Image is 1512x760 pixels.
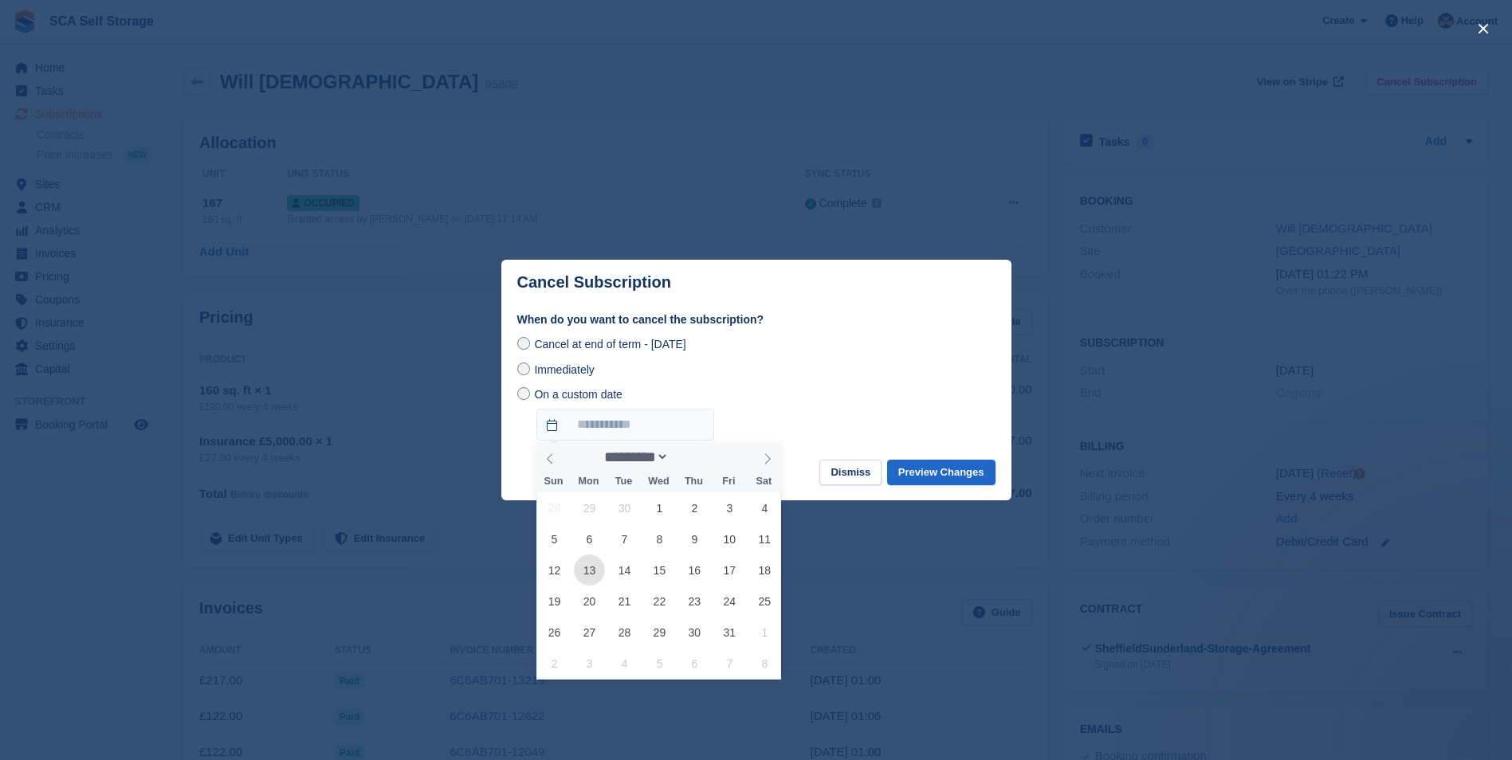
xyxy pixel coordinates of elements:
span: October 12, 2025 [539,554,570,586]
span: November 7, 2025 [714,648,745,679]
span: Fri [711,476,746,487]
span: October 7, 2025 [609,523,640,554]
span: October 1, 2025 [644,492,675,523]
input: Year [669,449,719,465]
span: Thu [676,476,711,487]
button: Preview Changes [887,460,996,486]
span: October 11, 2025 [749,523,780,554]
span: October 3, 2025 [714,492,745,523]
span: October 19, 2025 [539,586,570,617]
span: October 14, 2025 [609,554,640,586]
span: October 25, 2025 [749,586,780,617]
span: November 1, 2025 [749,617,780,648]
span: October 4, 2025 [749,492,780,523]
input: On a custom date [517,387,530,400]
input: Cancel at end of term - [DATE] [517,337,530,350]
select: Month [599,449,669,465]
span: October 24, 2025 [714,586,745,617]
label: When do you want to cancel the subscription? [517,311,996,328]
span: November 3, 2025 [574,648,605,679]
span: October 31, 2025 [714,617,745,648]
span: November 4, 2025 [609,648,640,679]
span: October 6, 2025 [574,523,605,554]
span: October 2, 2025 [679,492,710,523]
span: November 2, 2025 [539,648,570,679]
button: close [1471,16,1496,41]
span: Mon [571,476,606,487]
span: November 8, 2025 [749,648,780,679]
input: On a custom date [536,409,714,441]
span: October 21, 2025 [609,586,640,617]
span: October 30, 2025 [679,617,710,648]
span: October 16, 2025 [679,554,710,586]
span: October 22, 2025 [644,586,675,617]
span: October 18, 2025 [749,554,780,586]
span: October 28, 2025 [609,617,640,648]
span: October 10, 2025 [714,523,745,554]
span: November 5, 2025 [644,648,675,679]
span: October 27, 2025 [574,617,605,648]
span: October 23, 2025 [679,586,710,617]
span: October 17, 2025 [714,554,745,586]
span: Sun [536,476,571,487]
span: October 9, 2025 [679,523,710,554]
span: October 5, 2025 [539,523,570,554]
span: Sat [746,476,781,487]
span: September 29, 2025 [574,492,605,523]
span: September 28, 2025 [539,492,570,523]
span: October 20, 2025 [574,586,605,617]
span: Cancel at end of term - [DATE] [534,338,685,351]
span: October 8, 2025 [644,523,675,554]
span: On a custom date [534,388,622,401]
span: October 13, 2025 [574,554,605,586]
span: Wed [641,476,676,487]
span: October 15, 2025 [644,554,675,586]
span: October 29, 2025 [644,617,675,648]
span: September 30, 2025 [609,492,640,523]
span: Tue [606,476,641,487]
input: Immediately [517,362,530,375]
span: Immediately [534,363,594,376]
button: Dismiss [819,460,882,486]
span: November 6, 2025 [679,648,710,679]
span: October 26, 2025 [539,617,570,648]
p: Cancel Subscription [517,273,671,292]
